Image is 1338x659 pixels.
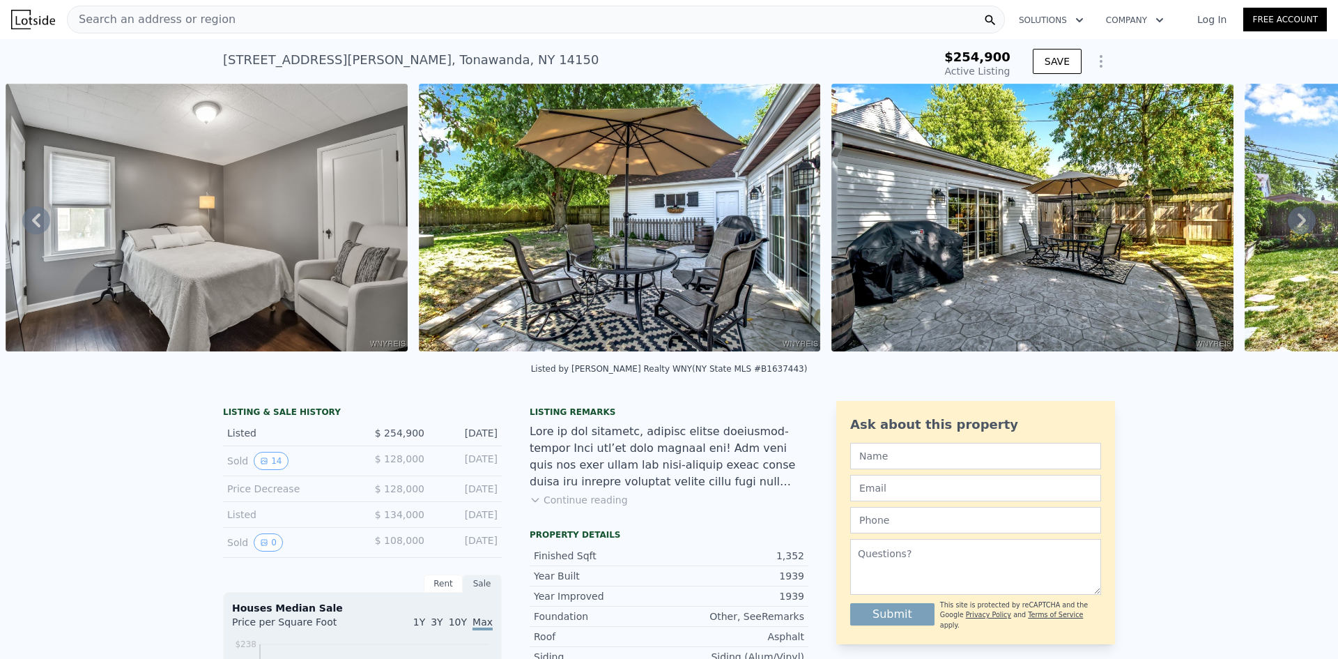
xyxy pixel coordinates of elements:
[850,603,935,626] button: Submit
[1243,8,1327,31] a: Free Account
[436,533,498,552] div: [DATE]
[530,529,808,540] div: Property details
[413,616,425,628] span: 1Y
[227,452,351,470] div: Sold
[472,616,493,630] span: Max
[850,507,1101,533] input: Phone
[375,483,424,494] span: $ 128,000
[831,84,1233,351] img: Sale: 169692318 Parcel: 73497710
[945,66,1010,77] span: Active Listing
[232,615,362,637] div: Price per Square Foot
[850,443,1101,469] input: Name
[1028,611,1083,619] a: Terms of Service
[534,609,669,623] div: Foundation
[254,452,288,470] button: View historical data
[436,426,498,440] div: [DATE]
[463,575,502,593] div: Sale
[375,453,424,464] span: $ 128,000
[227,426,351,440] div: Listed
[223,50,599,70] div: [STREET_ADDRESS][PERSON_NAME] , Tonawanda , NY 14150
[227,533,351,552] div: Sold
[375,509,424,520] span: $ 134,000
[419,84,821,351] img: Sale: 169692318 Parcel: 73497710
[235,639,256,649] tspan: $238
[534,569,669,583] div: Year Built
[530,423,808,490] div: Lore ip dol sitametc, adipisc elitse doeiusmod-tempor Inci utl’et dolo magnaal eni! Adm veni quis...
[669,549,804,563] div: 1,352
[1095,8,1175,33] button: Company
[940,600,1101,630] div: This site is protected by reCAPTCHA and the Google and apply.
[966,611,1011,619] a: Privacy Policy
[436,508,498,522] div: [DATE]
[436,482,498,496] div: [DATE]
[534,549,669,563] div: Finished Sqft
[449,616,467,628] span: 10Y
[534,630,669,644] div: Roof
[850,475,1101,501] input: Email
[669,569,804,583] div: 1939
[1087,47,1115,75] button: Show Options
[11,10,55,29] img: Lotside
[1033,49,1082,74] button: SAVE
[669,630,804,644] div: Asphalt
[436,452,498,470] div: [DATE]
[944,50,1010,64] span: $254,900
[531,364,808,374] div: Listed by [PERSON_NAME] Realty WNY (NY State MLS #B1637443)
[424,575,463,593] div: Rent
[6,84,408,351] img: Sale: 169692318 Parcel: 73497710
[223,407,502,421] div: LISTING & SALE HISTORY
[1181,13,1243,26] a: Log In
[669,589,804,603] div: 1939
[530,493,628,507] button: Continue reading
[254,533,283,552] button: View historical data
[232,601,493,615] div: Houses Median Sale
[375,427,424,439] span: $ 254,900
[431,616,443,628] span: 3Y
[530,407,808,418] div: Listing remarks
[669,609,804,623] div: Other, SeeRemarks
[534,589,669,603] div: Year Improved
[227,482,351,496] div: Price Decrease
[375,535,424,546] span: $ 108,000
[1008,8,1095,33] button: Solutions
[227,508,351,522] div: Listed
[850,415,1101,434] div: Ask about this property
[68,11,236,28] span: Search an address or region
